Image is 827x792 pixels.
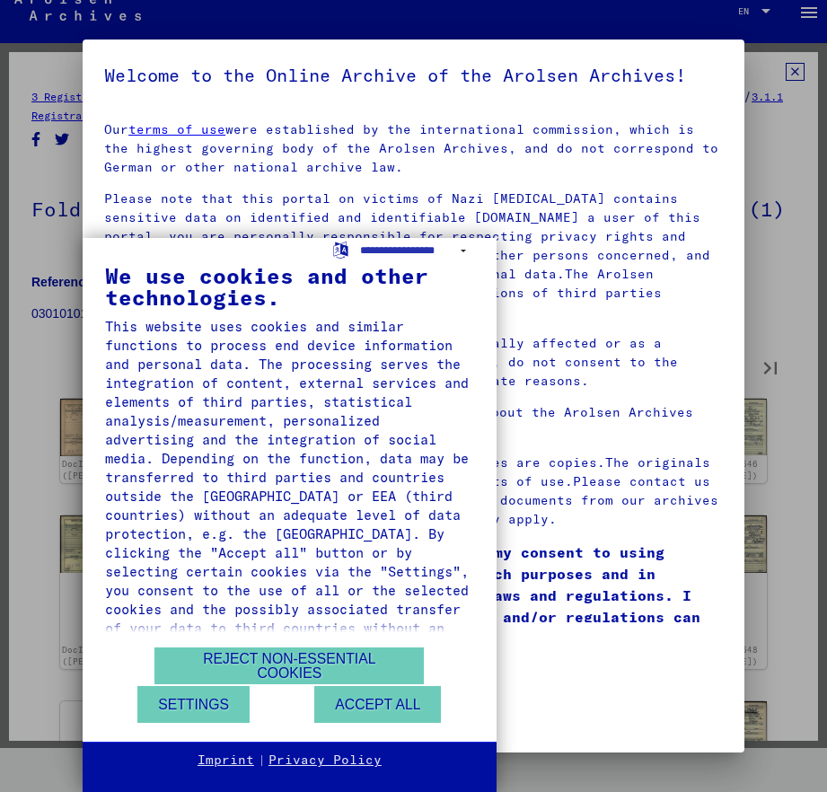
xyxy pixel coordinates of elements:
[105,317,474,656] div: This website uses cookies and similar functions to process end device information and personal da...
[198,752,254,770] a: Imprint
[268,752,382,770] a: Privacy Policy
[137,686,250,723] button: Settings
[154,647,424,684] button: Reject non-essential cookies
[105,265,474,308] div: We use cookies and other technologies.
[314,686,441,723] button: Accept all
